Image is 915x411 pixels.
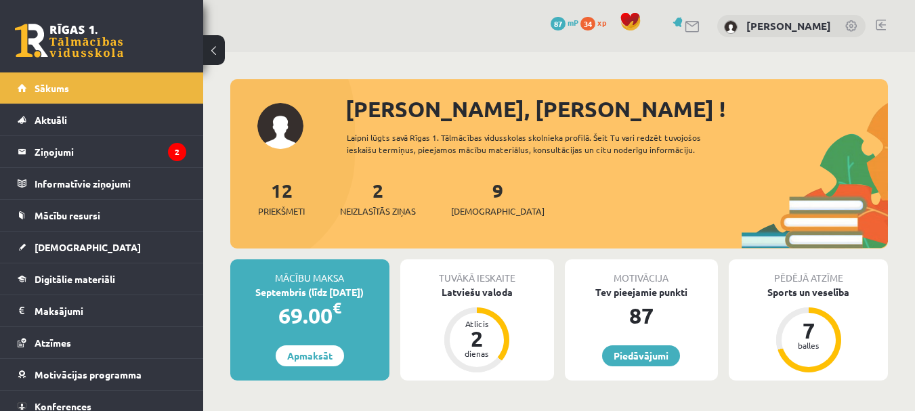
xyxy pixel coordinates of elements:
[340,178,416,218] a: 2Neizlasītās ziņas
[18,200,186,231] a: Mācību resursi
[18,104,186,135] a: Aktuāli
[35,168,186,199] legend: Informatīvie ziņojumi
[565,299,719,332] div: 87
[35,209,100,221] span: Mācību resursi
[568,17,578,28] span: mP
[400,285,554,299] div: Latviešu valoda
[345,93,888,125] div: [PERSON_NAME], [PERSON_NAME] !
[451,204,545,218] span: [DEMOGRAPHIC_DATA]
[724,20,738,34] img: Tatjana Kurenkova
[230,299,389,332] div: 69.00
[729,285,888,299] div: Sports un veselība
[18,72,186,104] a: Sākums
[451,178,545,218] a: 9[DEMOGRAPHIC_DATA]
[18,232,186,263] a: [DEMOGRAPHIC_DATA]
[347,131,742,156] div: Laipni lūgts savā Rīgas 1. Tālmācības vidusskolas skolnieka profilā. Šeit Tu vari redzēt tuvojošo...
[333,298,341,318] span: €
[551,17,578,28] a: 87 mP
[456,320,497,328] div: Atlicis
[456,328,497,349] div: 2
[18,295,186,326] a: Maksājumi
[729,285,888,374] a: Sports un veselība 7 balles
[729,259,888,285] div: Pēdējā atzīme
[400,285,554,374] a: Latviešu valoda Atlicis 2 dienas
[230,285,389,299] div: Septembris (līdz [DATE])
[35,136,186,167] legend: Ziņojumi
[18,168,186,199] a: Informatīvie ziņojumi
[602,345,680,366] a: Piedāvājumi
[35,114,67,126] span: Aktuāli
[18,359,186,390] a: Motivācijas programma
[788,320,829,341] div: 7
[35,368,142,381] span: Motivācijas programma
[15,24,123,58] a: Rīgas 1. Tālmācības vidusskola
[746,19,831,33] a: [PERSON_NAME]
[258,178,305,218] a: 12Priekšmeti
[580,17,613,28] a: 34 xp
[788,341,829,349] div: balles
[565,259,719,285] div: Motivācija
[456,349,497,358] div: dienas
[580,17,595,30] span: 34
[276,345,344,366] a: Apmaksāt
[400,259,554,285] div: Tuvākā ieskaite
[18,263,186,295] a: Digitālie materiāli
[551,17,566,30] span: 87
[230,259,389,285] div: Mācību maksa
[35,82,69,94] span: Sākums
[258,204,305,218] span: Priekšmeti
[18,136,186,167] a: Ziņojumi2
[35,337,71,349] span: Atzīmes
[340,204,416,218] span: Neizlasītās ziņas
[35,295,186,326] legend: Maksājumi
[597,17,606,28] span: xp
[168,143,186,161] i: 2
[18,327,186,358] a: Atzīmes
[565,285,719,299] div: Tev pieejamie punkti
[35,273,115,285] span: Digitālie materiāli
[35,241,141,253] span: [DEMOGRAPHIC_DATA]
